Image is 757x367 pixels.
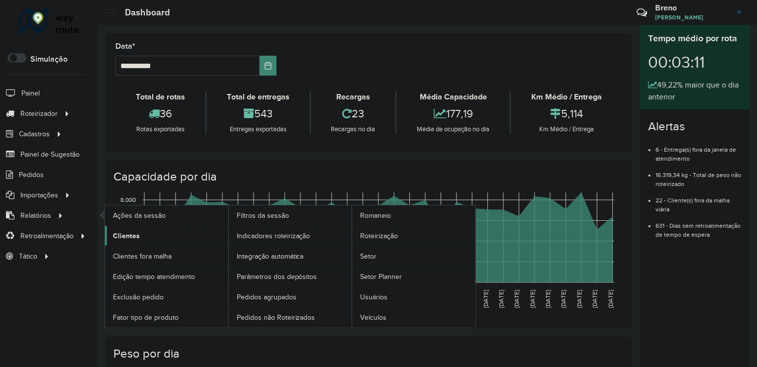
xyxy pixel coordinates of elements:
text: [DATE] [529,290,536,308]
li: 16.319,34 kg - Total de peso não roteirizado [656,163,742,188]
div: Média de ocupação no dia [399,124,507,134]
div: Total de rotas [118,91,203,103]
div: 23 [313,103,393,124]
div: 177,19 [399,103,507,124]
a: Clientes fora malha [105,246,228,266]
a: Ações da sessão [105,205,228,225]
a: Setor Planner [352,267,475,286]
text: [DATE] [545,290,551,308]
button: Choose Date [260,56,277,76]
span: Tático [19,251,37,262]
span: Clientes fora malha [113,251,172,262]
text: [DATE] [607,290,614,308]
span: Filtros da sessão [237,210,289,221]
span: Roteirização [360,231,398,241]
span: Retroalimentação [20,231,74,241]
span: Pedidos não Roteirizados [237,312,315,323]
a: Filtros da sessão [229,205,352,225]
div: Km Médio / Entrega [513,124,620,134]
a: Veículos [352,307,475,327]
span: Painel [21,88,40,98]
span: Fator tipo de produto [113,312,179,323]
a: Fator tipo de produto [105,307,228,327]
a: Parâmetros dos depósitos [229,267,352,286]
label: Simulação [30,53,68,65]
h3: Breno [655,3,730,12]
text: [DATE] [576,290,582,308]
div: Recargas no dia [313,124,393,134]
label: Data [115,40,135,52]
div: Total de entregas [209,91,307,103]
a: Usuários [352,287,475,307]
a: Edição tempo atendimento [105,267,228,286]
text: [DATE] [591,290,598,308]
a: Exclusão pedido [105,287,228,307]
div: 36 [118,103,203,124]
div: Média Capacidade [399,91,507,103]
span: Pedidos [19,170,44,180]
div: 49,22% maior que o dia anterior [648,79,742,103]
a: Contato Rápido [631,2,653,23]
text: 8,000 [120,196,136,203]
span: Romaneio [360,210,391,221]
span: Exclusão pedido [113,292,164,302]
span: Integração automática [237,251,304,262]
div: Km Médio / Entrega [513,91,620,103]
span: Cadastros [19,129,50,139]
li: 631 - Dias sem retroalimentação de tempo de espera [656,214,742,239]
span: Relatórios [20,210,51,221]
a: Integração automática [229,246,352,266]
div: Tempo médio por rota [648,32,742,45]
span: Roteirizador [20,108,58,119]
span: Setor [360,251,377,262]
span: [PERSON_NAME] [655,13,730,22]
div: Rotas exportadas [118,124,203,134]
h4: Alertas [648,119,742,134]
span: Parâmetros dos depósitos [237,272,317,282]
a: Pedidos agrupados [229,287,352,307]
text: [DATE] [482,290,489,308]
li: 22 - Cliente(s) fora da malha viária [656,188,742,214]
div: 543 [209,103,307,124]
h2: Dashboard [115,7,170,18]
span: Ações da sessão [113,210,166,221]
a: Pedidos não Roteirizados [229,307,352,327]
span: Setor Planner [360,272,402,282]
a: Indicadores roteirização [229,226,352,246]
h4: Peso por dia [113,347,622,361]
a: Romaneio [352,205,475,225]
h4: Capacidade por dia [113,170,622,184]
div: Recargas [313,91,393,103]
div: 00:03:11 [648,45,742,79]
span: Pedidos agrupados [237,292,296,302]
text: [DATE] [561,290,567,308]
text: [DATE] [514,290,520,308]
span: Edição tempo atendimento [113,272,195,282]
span: Veículos [360,312,386,323]
a: Roteirização [352,226,475,246]
text: [DATE] [498,290,504,308]
a: Setor [352,246,475,266]
div: 5,114 [513,103,620,124]
span: Painel de Sugestão [20,149,80,160]
span: Importações [20,190,58,200]
li: 6 - Entrega(s) fora da janela de atendimento [656,138,742,163]
a: Clientes [105,226,228,246]
div: Entregas exportadas [209,124,307,134]
span: Clientes [113,231,140,241]
span: Usuários [360,292,387,302]
span: Indicadores roteirização [237,231,310,241]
